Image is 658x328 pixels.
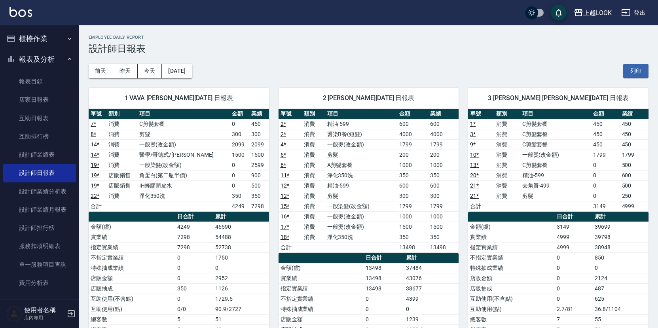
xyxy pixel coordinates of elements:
td: 消費 [302,139,325,150]
td: 特殊抽成業績 [468,263,555,273]
td: 0 [230,180,249,191]
span: 2 [PERSON_NAME][DATE] 日報表 [288,94,449,102]
div: 上越LOOK [583,8,612,18]
td: 46590 [213,222,269,232]
td: 4249 [230,201,249,211]
td: 200 [397,150,428,160]
td: 0 [175,252,213,263]
td: 指定實業績 [468,242,555,252]
th: 累計 [404,253,459,263]
td: 一般燙(改金額) [137,139,230,150]
td: 0 [555,283,593,294]
button: 櫃檯作業 [3,28,76,49]
td: 1799 [397,139,428,150]
table: a dense table [279,109,459,253]
td: 450 [620,119,649,129]
td: 1000 [428,160,459,170]
h2: Employee Daily Report [89,35,649,40]
img: Person [6,306,22,322]
td: 350 [428,232,459,242]
td: 淨化350洗 [325,232,398,242]
td: 2599 [249,160,269,170]
a: 設計師日報表 [3,164,76,182]
td: 總客數 [468,314,555,324]
td: 0 [591,191,620,201]
td: IH蜂膠頭皮水 [137,180,230,191]
td: 消費 [302,150,325,160]
button: [DATE] [162,64,192,78]
td: 13498 [364,283,404,294]
td: 消費 [106,119,137,129]
td: 500 [620,160,649,170]
td: 1000 [397,211,428,222]
td: 0 [213,263,269,273]
td: 51 [213,314,269,324]
td: 350 [428,170,459,180]
td: 1799 [620,150,649,160]
td: 店販銷售 [106,180,137,191]
td: 450 [591,139,620,150]
td: 500 [249,180,269,191]
td: 消費 [302,211,325,222]
th: 項目 [137,109,230,119]
td: 消費 [106,129,137,139]
td: 店販金額 [468,273,555,283]
h3: 設計師日報表 [89,43,649,54]
td: 金額(虛) [279,263,364,273]
td: 600 [428,119,459,129]
a: 互助排行榜 [3,127,76,146]
th: 業績 [620,109,649,119]
td: 2124 [593,273,649,283]
td: 互助使用(點) [89,304,175,314]
td: C剪髮套餐 [520,129,591,139]
td: 1729.5 [213,294,269,304]
td: 600 [397,119,428,129]
td: 一般燙(改金額) [325,139,398,150]
td: 3149 [555,222,593,232]
td: 4999 [555,242,593,252]
td: 38948 [593,242,649,252]
td: 消費 [302,222,325,232]
td: 300 [249,129,269,139]
a: 設計師排行榜 [3,219,76,237]
td: 7 [555,314,593,324]
td: 0 [404,304,459,314]
td: 指定實業績 [279,283,364,294]
td: 互助使用(不含點) [89,294,175,304]
th: 日合計 [555,212,593,222]
td: 37484 [404,263,459,273]
td: 剪髮 [137,129,230,139]
td: 39699 [593,222,649,232]
td: 0 [364,294,404,304]
td: 4000 [397,129,428,139]
td: 燙染B餐(短髮) [325,129,398,139]
th: 類別 [494,109,520,119]
td: 實業績 [468,232,555,242]
td: 4999 [620,201,649,211]
td: 店販銷售 [106,170,137,180]
td: 一般染髮(改金額) [137,160,230,170]
td: 36.8/1104 [593,304,649,314]
a: 設計師業績表 [3,146,76,164]
td: 600 [620,170,649,180]
td: 角蛋白(第二瓶半價) [137,170,230,180]
td: 消費 [494,150,520,160]
td: 消費 [302,232,325,242]
td: 7298 [175,242,213,252]
th: 業績 [428,109,459,119]
td: 0 [230,160,249,170]
td: 450 [249,119,269,129]
td: 剪髮 [325,191,398,201]
button: 今天 [138,64,162,78]
td: 互助使用(不含點) [468,294,555,304]
td: 消費 [494,129,520,139]
td: 0 [555,294,593,304]
td: 13498 [428,242,459,252]
td: A剪髮套餐 [325,160,398,170]
button: 客戶管理 [3,295,76,316]
td: 900 [249,170,269,180]
td: 487 [593,283,649,294]
table: a dense table [89,109,269,212]
td: 淨化350洗 [137,191,230,201]
td: 一般染髮(改金額) [325,201,398,211]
